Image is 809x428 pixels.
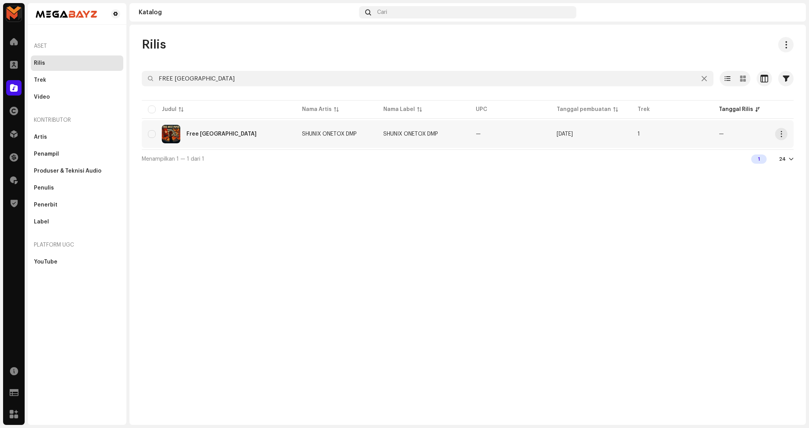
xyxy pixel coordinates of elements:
input: Cari [142,71,713,86]
div: Judul [162,106,176,113]
re-a-nav-header: Aset [31,37,123,55]
span: Rilis [142,37,166,52]
div: Video [34,94,50,100]
div: Trek [34,77,46,83]
div: Nama Artis [302,106,332,113]
re-m-nav-item: Rilis [31,55,123,71]
span: SHUNIX ONETOX DMP [383,131,438,137]
span: Cari [377,9,387,15]
span: 28 Apr 2025 [557,131,573,137]
div: Artis [34,134,47,140]
span: — [476,131,481,137]
re-m-nav-item: Penampil [31,146,123,162]
div: Rilis [34,60,45,66]
div: SHUNIX ONETOX DMP [302,131,357,137]
div: Tanggal pembuatan [557,106,611,113]
div: Tanggal Rilis [719,106,753,113]
div: Katalog [139,9,356,15]
div: Label [34,219,49,225]
div: Penerbit [34,202,57,208]
re-a-nav-header: Platform UGC [31,236,123,254]
span: Menampilkan 1 — 1 dari 1 [142,156,204,162]
div: 24 [779,156,786,162]
re-m-nav-item: Trek [31,72,123,88]
div: Free West Papua [186,131,257,137]
div: Penampil [34,151,59,157]
div: Nama Label [383,106,415,113]
re-m-nav-item: Penerbit [31,197,123,213]
span: SHUNIX ONETOX DMP [302,131,371,137]
div: YouTube [34,259,57,265]
img: 4ad7a886-7716-40e9-a58c-1cdfe8898285 [162,125,180,143]
re-m-nav-item: Label [31,214,123,230]
re-m-nav-item: YouTube [31,254,123,270]
span: — [719,131,724,137]
img: c80ab357-ad41-45f9-b05a-ac2c454cf3ef [784,6,797,18]
div: 1 [751,154,767,164]
span: 1 [638,131,640,137]
re-m-nav-item: Penulis [31,180,123,196]
img: ea3f5b01-c1b1-4518-9e19-4d24e8c5836b [34,9,99,18]
div: Produser & Teknisi Audio [34,168,101,174]
re-m-nav-item: Produser & Teknisi Audio [31,163,123,179]
img: 33c9722d-ea17-4ee8-9e7d-1db241e9a290 [6,6,22,22]
re-a-nav-header: Kontributor [31,111,123,129]
div: Penulis [34,185,54,191]
re-m-nav-item: Video [31,89,123,105]
re-m-nav-item: Artis [31,129,123,145]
